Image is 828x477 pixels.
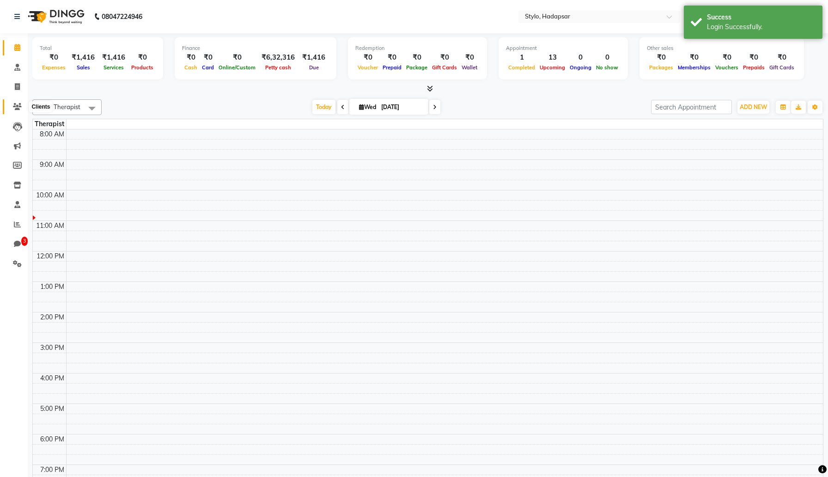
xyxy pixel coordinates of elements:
span: Package [404,64,430,71]
div: Finance [182,44,329,52]
div: ₹0 [647,52,676,63]
div: ₹1,416 [98,52,129,63]
div: 6:00 PM [38,434,66,444]
div: 0 [594,52,621,63]
span: Cash [182,64,200,71]
div: 7:00 PM [38,465,66,475]
span: Products [129,64,156,71]
input: 2025-09-03 [378,100,425,114]
span: Due [307,64,321,71]
div: Redemption [355,44,480,52]
span: Petty cash [263,64,293,71]
div: ₹0 [129,52,156,63]
span: Prepaids [741,64,767,71]
div: 1 [506,52,537,63]
div: ₹0 [676,52,713,63]
span: Ongoing [567,64,594,71]
div: ₹0 [182,52,200,63]
div: ₹1,416 [298,52,329,63]
img: logo [24,4,87,30]
span: Packages [647,64,676,71]
span: Memberships [676,64,713,71]
div: ₹0 [459,52,480,63]
span: Sales [74,64,92,71]
input: Search Appointment [651,100,732,114]
div: Total [40,44,156,52]
div: Other sales [647,44,797,52]
div: 12:00 PM [35,251,66,261]
div: ₹0 [216,52,258,63]
div: 4:00 PM [38,373,66,383]
div: 1:00 PM [38,282,66,292]
b: 08047224946 [102,4,142,30]
span: 3 [21,237,28,246]
button: ADD NEW [737,101,769,114]
span: Online/Custom [216,64,258,71]
a: 3 [3,237,25,252]
div: 13 [537,52,567,63]
div: ₹6,32,316 [258,52,298,63]
div: 5:00 PM [38,404,66,414]
span: No show [594,64,621,71]
div: 9:00 AM [38,160,66,170]
span: Completed [506,64,537,71]
div: 11:00 AM [34,221,66,231]
span: Gift Cards [767,64,797,71]
span: Today [312,100,335,114]
span: Upcoming [537,64,567,71]
div: Clients [29,101,52,112]
div: Login Successfully. [707,22,816,32]
div: 3:00 PM [38,343,66,353]
div: ₹0 [355,52,380,63]
div: 8:00 AM [38,129,66,139]
div: 0 [567,52,594,63]
span: Wed [357,104,378,110]
div: ₹1,416 [68,52,98,63]
span: Expenses [40,64,68,71]
span: Card [200,64,216,71]
span: Vouchers [713,64,741,71]
div: Appointment [506,44,621,52]
div: 2:00 PM [38,312,66,322]
span: Prepaid [380,64,404,71]
div: ₹0 [741,52,767,63]
div: ₹0 [404,52,430,63]
span: Filter Therapist [38,103,80,110]
div: ₹0 [767,52,797,63]
span: Wallet [459,64,480,71]
div: ₹0 [380,52,404,63]
div: ₹0 [713,52,741,63]
div: Success [707,12,816,22]
span: Voucher [355,64,380,71]
div: ₹0 [430,52,459,63]
div: Therapist [33,119,66,129]
div: ₹0 [200,52,216,63]
span: Services [101,64,126,71]
div: 10:00 AM [34,190,66,200]
span: ADD NEW [740,104,767,110]
span: Gift Cards [430,64,459,71]
div: ₹0 [40,52,68,63]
